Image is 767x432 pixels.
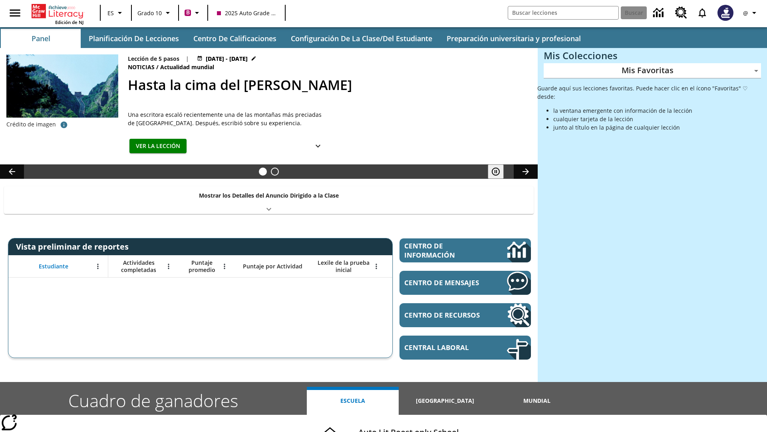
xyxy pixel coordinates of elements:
div: Portada [32,2,83,25]
span: Actualidad mundial [160,63,216,72]
a: Centro de recursos, Se abrirá en una pestaña nueva. [670,2,692,24]
span: Noticias [128,63,156,72]
h2: Hasta la cima del monte Tai [128,75,528,95]
button: Grado: Grado 10, Elige un grado [134,6,176,20]
button: Centro de calificaciones [187,29,283,48]
a: Centro de información [399,238,531,262]
a: Centro de información [648,2,670,24]
span: Puntaje promedio [183,259,221,274]
button: Perfil/Configuración [738,6,764,20]
button: [GEOGRAPHIC_DATA] [399,387,491,415]
span: Centro de mensajes [404,278,483,287]
button: Crédito de foto e imágenes relacionadas: Dominio público/Charlie Fong [56,118,72,132]
span: B [186,8,190,18]
button: Abrir menú [163,260,175,272]
span: | [186,54,189,63]
button: Mundial [491,387,583,415]
button: Panel [1,29,81,48]
span: Centro de información [404,241,480,260]
a: Central laboral [399,336,531,360]
li: la ventana emergente con información de la lección [553,106,761,115]
li: cualquier tarjeta de la lección [553,115,761,123]
button: Lenguaje: ES, Selecciona un idioma [103,6,129,20]
span: ES [107,9,114,17]
button: Carrusel de lecciones, seguir [514,164,538,179]
a: Centro de mensajes [399,271,531,295]
a: Centro de recursos, Se abrirá en una pestaña nueva. [399,303,531,327]
button: Diapositiva 1 Hasta la cima del monte Tai [259,168,267,176]
button: Ver más [310,139,326,154]
button: Escoja un nuevo avatar [713,2,738,23]
button: Pausar [488,164,504,179]
span: @ [743,9,748,17]
span: Vista preliminar de reportes [16,241,133,252]
button: Ver la lección [129,139,187,154]
button: Abrir menú [219,260,230,272]
button: Boost El color de la clase es rojo violeta. Cambiar el color de la clase. [181,6,205,20]
div: Pausar [488,164,512,179]
span: Edición de NJ [55,19,83,25]
a: Notificaciones [692,2,713,23]
p: Mostrar los Detalles del Anuncio Dirigido a la Clase [199,191,339,200]
button: Planificación de lecciones [82,29,185,48]
span: Puntaje por Actividad [243,263,302,270]
button: Preparación universitaria y profesional [440,29,587,48]
span: [DATE] - [DATE] [206,54,248,63]
button: Diapositiva 2 Definiendo el propósito del Gobierno [271,168,279,176]
span: Grado 10 [137,9,162,17]
button: Abrir el menú lateral [3,1,27,25]
button: Abrir menú [92,260,104,272]
button: Configuración de la clase/del estudiante [284,29,439,48]
div: Mis Favoritas [544,63,761,78]
a: Portada [32,3,83,19]
h3: Mis Colecciones [544,50,761,61]
button: Escuela [307,387,399,415]
span: 2025 Auto Grade 10 [217,9,276,17]
img: Avatar [717,5,733,21]
span: Centro de recursos [404,310,483,320]
span: / [156,63,159,71]
button: Abrir menú [370,260,382,272]
button: 22 jul - 30 jun Elegir fechas [195,54,258,63]
span: Una escritora escaló recientemente una de las montañas más preciadas de China. Después, escribió ... [128,110,328,127]
p: Guarde aquí sus lecciones favoritas. Puede hacer clic en el ícono "Favoritas" ♡ desde: [537,84,761,101]
span: Actividades completadas [112,259,165,274]
div: Una escritora escaló recientemente una de las montañas más preciadas de [GEOGRAPHIC_DATA]. Despué... [128,110,328,127]
span: Lexile de la prueba inicial [314,259,373,274]
img: 6000 escalones de piedra para escalar el Monte Tai en la campiña china [6,54,118,118]
p: Lección de 5 pasos [128,54,179,63]
li: junto al título en la página de cualquier lección [553,123,761,132]
span: Central laboral [404,343,483,352]
input: Buscar campo [508,6,618,19]
span: Estudiante [39,263,68,270]
div: Mostrar los Detalles del Anuncio Dirigido a la Clase [4,186,534,214]
p: Crédito de imagen [6,120,56,128]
